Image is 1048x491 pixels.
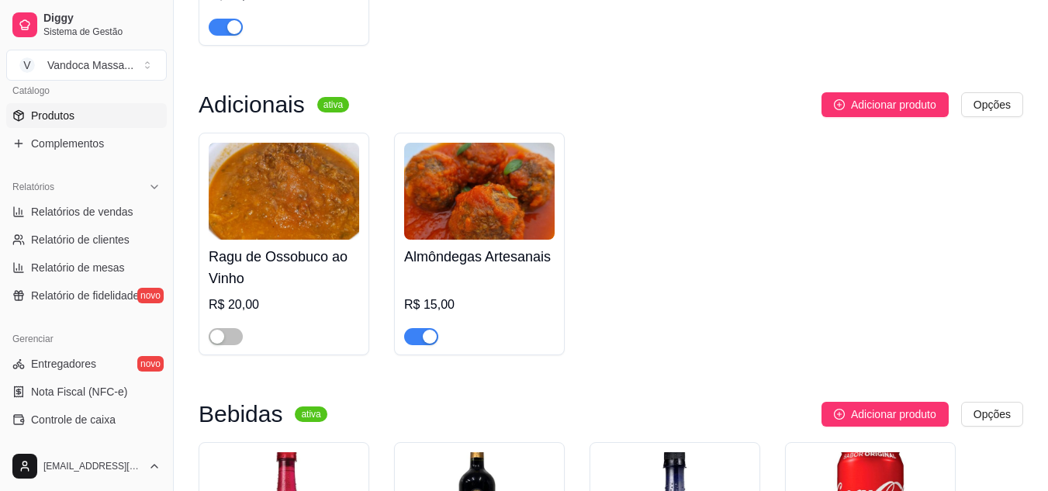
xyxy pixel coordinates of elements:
[31,136,104,151] span: Complementos
[834,409,845,420] span: plus-circle
[821,92,949,117] button: Adicionar produto
[31,440,114,455] span: Controle de fiado
[19,57,35,73] span: V
[404,143,555,240] img: product-image
[209,296,359,314] div: R$ 20,00
[43,12,161,26] span: Diggy
[961,92,1023,117] button: Opções
[6,6,167,43] a: DiggySistema de Gestão
[199,405,282,424] h3: Bebidas
[199,95,305,114] h3: Adicionais
[31,288,139,303] span: Relatório de fidelidade
[43,460,142,472] span: [EMAIL_ADDRESS][DOMAIN_NAME]
[6,50,167,81] button: Select a team
[47,57,133,73] div: Vandoca Massa ...
[834,99,845,110] span: plus-circle
[6,448,167,485] button: [EMAIL_ADDRESS][DOMAIN_NAME]
[6,327,167,351] div: Gerenciar
[6,379,167,404] a: Nota Fiscal (NFC-e)
[974,96,1011,113] span: Opções
[404,296,555,314] div: R$ 15,00
[6,78,167,103] div: Catálogo
[6,255,167,280] a: Relatório de mesas
[31,108,74,123] span: Produtos
[6,407,167,432] a: Controle de caixa
[31,232,130,247] span: Relatório de clientes
[295,406,327,422] sup: ativa
[404,246,555,268] h4: Almôndegas Artesanais
[6,283,167,308] a: Relatório de fidelidadenovo
[209,143,359,240] img: product-image
[31,356,96,372] span: Entregadores
[31,384,127,399] span: Nota Fiscal (NFC-e)
[317,97,349,112] sup: ativa
[6,131,167,156] a: Complementos
[31,412,116,427] span: Controle de caixa
[209,246,359,289] h4: Ragu de Ossobuco ao Vinho
[974,406,1011,423] span: Opções
[6,435,167,460] a: Controle de fiado
[6,351,167,376] a: Entregadoresnovo
[961,402,1023,427] button: Opções
[6,199,167,224] a: Relatórios de vendas
[6,103,167,128] a: Produtos
[43,26,161,38] span: Sistema de Gestão
[31,204,133,220] span: Relatórios de vendas
[31,260,125,275] span: Relatório de mesas
[821,402,949,427] button: Adicionar produto
[851,406,936,423] span: Adicionar produto
[851,96,936,113] span: Adicionar produto
[12,181,54,193] span: Relatórios
[6,227,167,252] a: Relatório de clientes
